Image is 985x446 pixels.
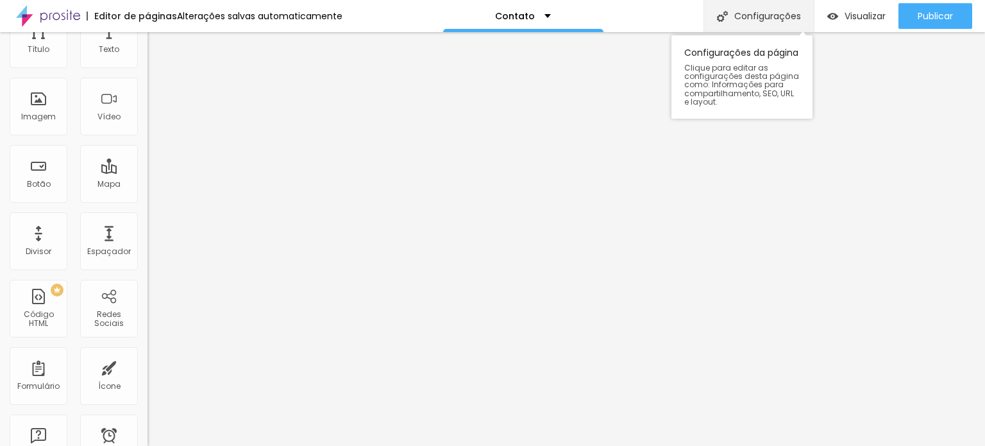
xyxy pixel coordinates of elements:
[734,10,801,22] font: Configurações
[684,62,799,107] font: Clique para editar as configurações desta página como: Informações para compartilhamento, SEO, UR...
[177,10,342,22] font: Alterações salvas automaticamente
[814,3,898,29] button: Visualizar
[97,178,121,189] font: Mapa
[27,178,51,189] font: Botão
[21,111,56,122] font: Imagem
[99,44,119,55] font: Texto
[94,309,124,329] font: Redes Sociais
[684,46,798,59] font: Configurações da página
[28,44,49,55] font: Título
[918,10,953,22] font: Publicar
[26,246,51,257] font: Divisor
[87,246,131,257] font: Espaçador
[845,10,886,22] font: Visualizar
[97,111,121,122] font: Vídeo
[898,3,972,29] button: Publicar
[717,11,728,22] img: Ícone
[94,10,177,22] font: Editor de páginas
[98,381,121,391] font: Ícone
[147,32,985,446] iframe: Editor
[17,381,60,391] font: Formulário
[24,309,54,329] font: Código HTML
[495,10,535,22] font: Contato
[827,11,838,22] img: view-1.svg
